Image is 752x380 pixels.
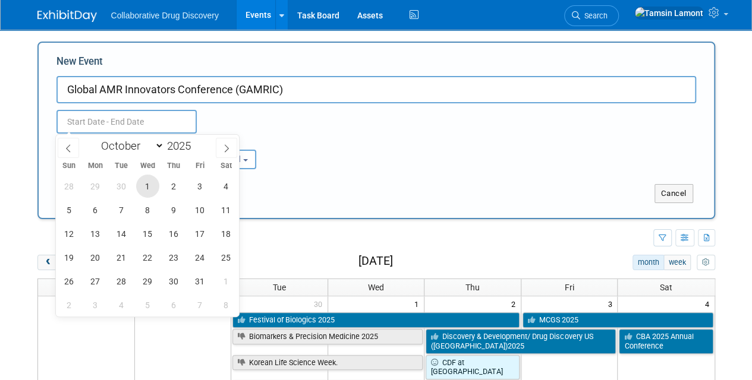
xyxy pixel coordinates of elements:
span: 1 [413,296,424,311]
span: October 6, 2025 [84,198,107,221]
span: October 27, 2025 [84,270,107,293]
span: October 12, 2025 [58,222,81,245]
span: October 18, 2025 [215,222,238,245]
div: Attendance / Format: [56,134,158,149]
span: October 11, 2025 [215,198,238,221]
i: Personalize Calendar [702,259,710,267]
button: myCustomButton [697,255,715,270]
span: November 2, 2025 [58,293,81,316]
span: Sat [213,162,239,170]
a: Discovery & Development/ Drug Discovery US ([GEOGRAPHIC_DATA])2025 [426,329,616,353]
input: Year [164,139,200,153]
span: Mon [82,162,108,170]
span: Tue [108,162,134,170]
span: October 22, 2025 [136,246,159,269]
img: ExhibitDay [37,10,97,22]
span: October 17, 2025 [188,222,212,245]
span: October 20, 2025 [84,246,107,269]
span: October 13, 2025 [84,222,107,245]
button: Cancel [655,184,693,203]
span: November 4, 2025 [110,293,133,316]
select: Month [96,138,164,153]
input: Start Date - End Date [56,110,197,134]
span: October 14, 2025 [110,222,133,245]
span: November 7, 2025 [188,293,212,316]
span: September 29, 2025 [84,175,107,198]
button: month [633,255,664,270]
input: Name of Trade Show / Conference [56,76,696,103]
span: November 5, 2025 [136,293,159,316]
span: 30 [313,296,328,311]
span: October 19, 2025 [58,246,81,269]
span: October 3, 2025 [188,175,212,198]
span: 2 [510,296,521,311]
a: MCGS 2025 [523,312,713,328]
span: September 30, 2025 [110,175,133,198]
span: 4 [704,296,715,311]
span: October 23, 2025 [162,246,185,269]
button: prev [37,255,59,270]
span: October 25, 2025 [215,246,238,269]
span: Wed [134,162,161,170]
span: October 7, 2025 [110,198,133,221]
div: Participation: [175,134,276,149]
span: November 6, 2025 [162,293,185,316]
span: October 30, 2025 [162,270,185,293]
a: Search [564,5,619,26]
span: Wed [368,283,384,292]
span: October 16, 2025 [162,222,185,245]
a: Korean Life Science Week. [232,355,423,370]
label: New Event [56,55,103,73]
span: November 3, 2025 [84,293,107,316]
span: Search [580,11,608,20]
span: October 5, 2025 [58,198,81,221]
span: Sat [660,283,672,292]
span: October 10, 2025 [188,198,212,221]
span: Thu [161,162,187,170]
a: CDF at [GEOGRAPHIC_DATA] [426,355,520,379]
span: Sun [56,162,82,170]
span: October 8, 2025 [136,198,159,221]
a: Festival of Biologics 2025 [232,312,520,328]
span: November 8, 2025 [215,293,238,316]
span: October 15, 2025 [136,222,159,245]
span: October 2, 2025 [162,175,185,198]
span: October 29, 2025 [136,270,159,293]
span: Fri [187,162,213,170]
a: Biomarkers & Precision Medicine 2025 [232,329,423,344]
h2: [DATE] [358,255,392,268]
span: Collaborative Drug Discovery [111,11,219,20]
span: October 28, 2025 [110,270,133,293]
span: Thu [465,283,480,292]
img: Tamsin Lamont [634,7,704,20]
span: October 21, 2025 [110,246,133,269]
span: October 26, 2025 [58,270,81,293]
span: October 1, 2025 [136,175,159,198]
span: October 31, 2025 [188,270,212,293]
span: Tue [273,283,286,292]
span: October 9, 2025 [162,198,185,221]
span: 3 [606,296,617,311]
span: Fri [565,283,574,292]
span: September 28, 2025 [58,175,81,198]
button: week [663,255,691,270]
span: October 4, 2025 [215,175,238,198]
span: November 1, 2025 [215,270,238,293]
a: CBA 2025 Annual Conference [619,329,713,353]
span: October 24, 2025 [188,246,212,269]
